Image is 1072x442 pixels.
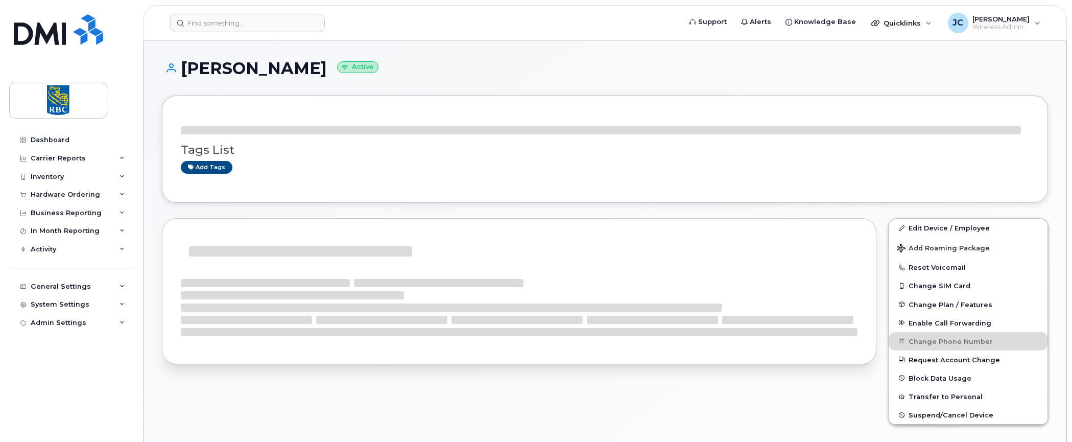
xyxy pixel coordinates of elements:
[889,295,1047,314] button: Change Plan / Features
[889,258,1047,276] button: Reset Voicemail
[889,351,1047,369] button: Request Account Change
[889,276,1047,295] button: Change SIM Card
[889,406,1047,424] button: Suspend/Cancel Device
[181,161,232,174] a: Add tags
[889,219,1047,237] a: Edit Device / Employee
[889,332,1047,351] button: Change Phone Number
[897,244,990,254] span: Add Roaming Package
[162,59,1048,77] h1: [PERSON_NAME]
[889,314,1047,332] button: Enable Call Forwarding
[337,61,378,73] small: Active
[909,300,992,308] span: Change Plan / Features
[909,411,993,419] span: Suspend/Cancel Device
[889,237,1047,258] button: Add Roaming Package
[181,144,1029,156] h3: Tags List
[889,387,1047,406] button: Transfer to Personal
[889,369,1047,387] button: Block Data Usage
[909,319,991,327] span: Enable Call Forwarding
